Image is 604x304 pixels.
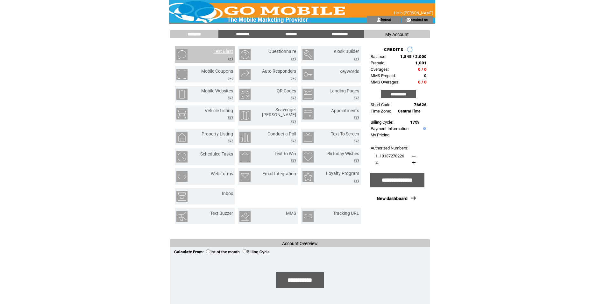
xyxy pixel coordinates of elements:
[302,211,314,222] img: tracking-url.png
[228,77,233,80] img: video.png
[239,132,251,143] img: conduct-a-poll.png
[176,89,188,100] img: mobile-websites.png
[174,250,204,254] span: Calculate From:
[176,49,188,60] img: text-blast.png
[302,89,314,100] img: landing-pages.png
[291,140,296,143] img: video.png
[176,211,188,222] img: text-buzzer.png
[371,61,385,65] span: Prepaid:
[239,171,251,182] img: email-integration.png
[302,171,314,182] img: loyalty-program.png
[262,107,296,117] a: Scavenger [PERSON_NAME]
[394,11,433,15] span: Hello [PERSON_NAME]
[206,249,210,253] input: 1st of the month
[239,49,251,60] img: questionnaire.png
[205,108,233,113] a: Vehicle Listing
[268,49,296,54] a: Questionnaire
[371,133,389,137] a: My Pricing
[302,151,314,163] img: birthday-wishes.png
[384,47,403,52] span: CREDITS
[334,49,359,54] a: Kiosk Builder
[176,132,188,143] img: property-listing.png
[222,191,233,196] a: Inbox
[354,116,359,120] img: video.png
[371,146,408,150] span: Authorized Numbers:
[228,116,233,120] img: video.png
[239,151,251,163] img: text-to-win.png
[339,69,359,74] a: Keywords
[411,17,428,21] a: contact us
[333,211,359,216] a: Tracking URL
[201,88,233,93] a: Mobile Websites
[202,131,233,136] a: Property Listing
[406,17,411,22] img: contact_us_icon.gif
[371,120,393,125] span: Billing Cycle:
[302,69,314,80] img: keywords.png
[277,88,296,93] a: QR Codes
[331,131,359,136] a: Text To Screen
[371,126,409,131] a: Payment Information
[239,89,251,100] img: qr-codes.png
[371,102,391,107] span: Short Code:
[424,73,427,78] span: 0
[267,131,296,136] a: Conduct a Poll
[282,241,318,246] span: Account Overview
[176,69,188,80] img: mobile-coupons.png
[228,57,233,61] img: video.png
[375,154,404,158] span: 1. 13137278226
[291,97,296,100] img: video.png
[371,80,399,84] span: MMS Overages:
[239,69,251,80] img: auto-responders.png
[371,54,386,59] span: Balance:
[243,249,247,253] input: Billing Cycle
[286,211,296,216] a: MMS
[376,17,381,22] img: account_icon.gif
[302,108,314,119] img: appointments.png
[201,69,233,74] a: Mobile Coupons
[262,171,296,176] a: Email Integration
[354,140,359,143] img: video.png
[206,250,240,254] label: 1st of the month
[414,102,427,107] span: 76626
[291,57,296,61] img: video.png
[331,108,359,113] a: Appointments
[354,57,359,61] img: video.png
[418,67,427,72] span: 0 / 0
[415,61,427,65] span: 1,001
[176,108,188,119] img: vehicle-listing.png
[291,77,296,80] img: video.png
[354,97,359,100] img: video.png
[302,49,314,60] img: kiosk-builder.png
[243,250,270,254] label: Billing Cycle
[381,17,391,21] a: logout
[228,97,233,100] img: video.png
[214,49,233,54] a: Text Blast
[302,132,314,143] img: text-to-screen.png
[176,151,188,163] img: scheduled-tasks.png
[210,211,233,216] a: Text Buzzer
[354,179,359,183] img: video.png
[262,69,296,74] a: Auto Responders
[375,160,379,165] span: 2.
[330,88,359,93] a: Landing Pages
[228,140,233,143] img: video.png
[239,211,251,222] img: mms.png
[371,109,391,113] span: Time Zone:
[354,159,359,163] img: video.png
[400,54,427,59] span: 1,845 / 2,000
[327,151,359,156] a: Birthday Wishes
[274,151,296,156] a: Text to Win
[422,127,426,130] img: help.gif
[239,110,251,121] img: scavenger-hunt.png
[291,120,296,124] img: video.png
[418,80,427,84] span: 0 / 0
[211,171,233,176] a: Web Forms
[385,32,409,37] span: My Account
[410,120,419,125] span: 17th
[371,73,396,78] span: MMS Prepaid:
[176,191,188,202] img: inbox.png
[377,196,408,201] a: New dashboard
[291,159,296,163] img: video.png
[371,67,389,72] span: Overages:
[398,109,421,113] span: Central Time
